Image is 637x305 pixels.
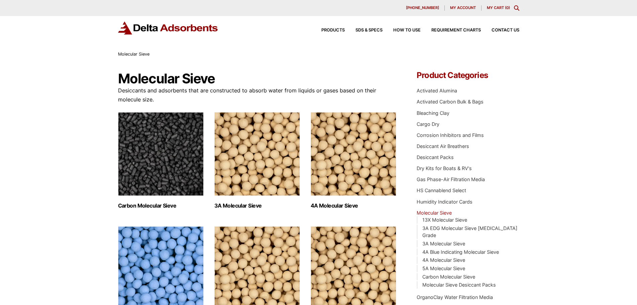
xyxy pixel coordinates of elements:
[417,132,484,138] a: Corrosion Inhibitors and Films
[417,99,484,104] a: Activated Carbon Bulk & Bags
[417,210,452,216] a: Molecular Sieve
[514,5,519,11] div: Toggle Modal Content
[311,112,396,209] a: Visit product category 4A Molecular Sieve
[417,121,439,127] a: Cargo Dry
[417,187,466,193] a: HS Cannablend Select
[214,203,300,209] h2: 3A Molecular Sieve
[422,217,467,223] a: 13X Molecular Sieve
[118,112,204,196] img: Carbon Molecular Sieve
[355,28,383,32] span: SDS & SPECS
[506,5,509,10] span: 0
[487,5,510,10] a: My Cart (0)
[417,176,485,182] a: Gas Phase-Air Filtration Media
[321,28,345,32] span: Products
[401,5,445,11] a: [PHONE_NUMBER]
[311,203,396,209] h2: 4A Molecular Sieve
[417,110,449,116] a: Bleaching Clay
[383,28,421,32] a: How to Use
[311,28,345,32] a: Products
[422,225,517,238] a: 3A EDG Molecular Sieve [MEDICAL_DATA] Grade
[481,28,519,32] a: Contact Us
[118,203,204,209] h2: Carbon Molecular Sieve
[118,86,397,104] p: Desiccants and adsorbents that are constructed to absorb water from liquids or gases based on the...
[417,165,472,171] a: Dry Kits for Boats & RV's
[214,112,300,196] img: 3A Molecular Sieve
[417,154,454,160] a: Desiccant Packs
[417,294,493,300] a: OrganoClay Water Filtration Media
[406,6,439,10] span: [PHONE_NUMBER]
[417,71,519,79] h4: Product Categories
[417,143,469,149] a: Desiccant Air Breathers
[422,249,499,255] a: 4A Blue Indicating Molecular Sieve
[492,28,519,32] span: Contact Us
[431,28,481,32] span: Requirement Charts
[421,28,481,32] a: Requirement Charts
[417,88,457,93] a: Activated Alumina
[345,28,383,32] a: SDS & SPECS
[422,265,465,271] a: 5A Molecular Sieve
[118,21,218,34] img: Delta Adsorbents
[118,112,204,209] a: Visit product category Carbon Molecular Sieve
[445,5,482,11] a: My account
[450,6,476,10] span: My account
[118,52,149,57] span: Molecular Sieve
[417,199,472,205] a: Humidity Indicator Cards
[311,112,396,196] img: 4A Molecular Sieve
[118,71,397,86] h1: Molecular Sieve
[214,112,300,209] a: Visit product category 3A Molecular Sieve
[422,274,475,280] a: Carbon Molecular Sieve
[422,282,496,288] a: Molecular Sieve Desiccant Packs
[422,257,465,263] a: 4A Molecular Sieve
[393,28,421,32] span: How to Use
[422,241,465,246] a: 3A Molecular Sieve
